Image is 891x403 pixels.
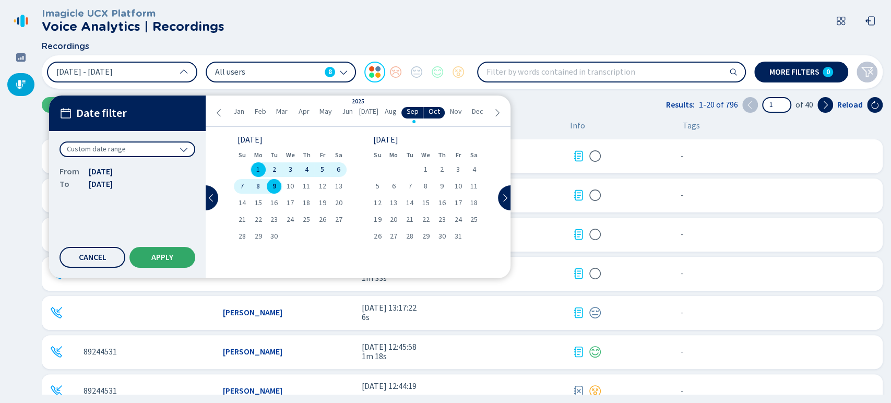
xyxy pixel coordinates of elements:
div: Fri Sep 12 2025 [314,179,330,194]
svg: calendar [60,107,72,120]
span: Cancel [79,253,106,262]
div: Mon Sep 01 2025 [250,162,266,177]
button: Upload [42,97,112,113]
span: 15 [255,199,262,207]
div: Transcription available [572,228,585,241]
div: [DATE] [373,136,479,144]
button: Clear filters [857,62,877,82]
span: 17 [287,199,294,207]
span: More filters [769,68,819,76]
span: 25 [470,216,478,223]
span: 22 [422,216,430,223]
span: 15 [422,199,430,207]
span: 1 [424,166,427,173]
span: 29 [255,233,262,240]
span: 21 [406,216,413,223]
abbr: Tuesday [406,151,413,159]
svg: icon-emoji-neutral [589,306,601,319]
div: Transcription available [572,189,585,201]
abbr: Thursday [302,151,310,159]
span: 3 [456,166,460,173]
div: Sun Sep 21 2025 [234,212,250,227]
div: Thu Oct 16 2025 [434,196,450,210]
div: Wed Oct 01 2025 [418,162,434,177]
span: No tags assigned [681,269,684,278]
span: Apr [298,108,309,116]
span: 7 [240,183,244,190]
abbr: Tuesday [270,151,278,159]
svg: chevron-right [493,109,501,117]
div: Tue Oct 14 2025 [402,196,418,210]
svg: journal-text [572,189,585,201]
span: [DATE] - [DATE] [56,68,113,76]
span: Dec [472,108,483,116]
div: Thu Sep 11 2025 [299,179,315,194]
svg: journal-text [572,150,585,162]
svg: icon-emoji-smile [589,346,601,358]
div: Mon Oct 13 2025 [386,196,402,210]
span: [DATE] [89,178,113,191]
div: Transcription available [572,306,585,319]
div: Incoming call [50,306,63,319]
span: 20 [390,216,397,223]
div: Thu Oct 23 2025 [434,212,450,227]
div: Mon Sep 29 2025 [250,229,266,244]
div: Sentiment analysis in progress... [589,228,601,241]
div: Wed Oct 15 2025 [418,196,434,210]
span: 23 [270,216,278,223]
div: Mon Sep 22 2025 [250,212,266,227]
span: Results: [666,100,695,110]
span: No tags assigned [681,347,684,357]
span: No tags assigned [681,230,684,239]
div: Dashboard [7,46,34,69]
button: More filters0 [754,62,848,82]
div: Sentiment analysis in progress... [589,189,601,201]
div: Sat Oct 25 2025 [466,212,482,227]
span: 26 [319,216,326,223]
button: Previous page [742,97,758,113]
div: Tue Oct 07 2025 [402,179,418,194]
div: Transcription unavailable due to an error [572,385,585,397]
span: Jan [233,108,244,116]
div: Mon Sep 08 2025 [250,179,266,194]
svg: chevron-down [180,145,188,153]
abbr: Monday [389,151,398,159]
span: 28 [406,233,413,240]
span: 18 [303,199,310,207]
span: 20 [335,199,342,207]
div: Wed Sep 03 2025 [282,162,299,177]
span: 17 [454,199,461,207]
span: Tags [683,121,700,131]
svg: journal-text [572,228,585,241]
abbr: Saturday [470,151,478,159]
span: 6 [392,183,396,190]
div: Tue Oct 21 2025 [402,212,418,227]
div: Sun Oct 12 2025 [370,196,386,210]
h3: Imagicle UCX Platform [42,8,224,19]
div: Transcription unavailable due to an error [589,385,601,397]
svg: chevron-up [180,68,188,76]
span: 13 [335,183,342,190]
svg: journal-text [572,306,585,319]
div: Sun Oct 19 2025 [370,212,386,227]
div: Sentiment analysis in progress... [589,267,601,280]
div: Thu Sep 04 2025 [299,162,315,177]
div: Wed Oct 22 2025 [418,212,434,227]
svg: telephone-inbound [50,267,63,280]
span: 4 [304,166,308,173]
div: Thu Sep 25 2025 [299,212,315,227]
span: 2 [440,166,444,173]
abbr: Friday [455,151,460,159]
span: 25 [303,216,310,223]
div: Neutral sentiment [589,306,601,319]
div: Tue Sep 09 2025 [266,179,282,194]
span: 5 [376,183,379,190]
div: Transcription available [572,346,585,358]
svg: chevron-left [215,109,223,117]
span: May [319,108,332,116]
span: 28 [239,233,246,240]
svg: chevron-left [207,194,216,202]
div: Transcription available [572,150,585,162]
span: Info [570,121,585,131]
h2: Voice Analytics | Recordings [42,19,224,34]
